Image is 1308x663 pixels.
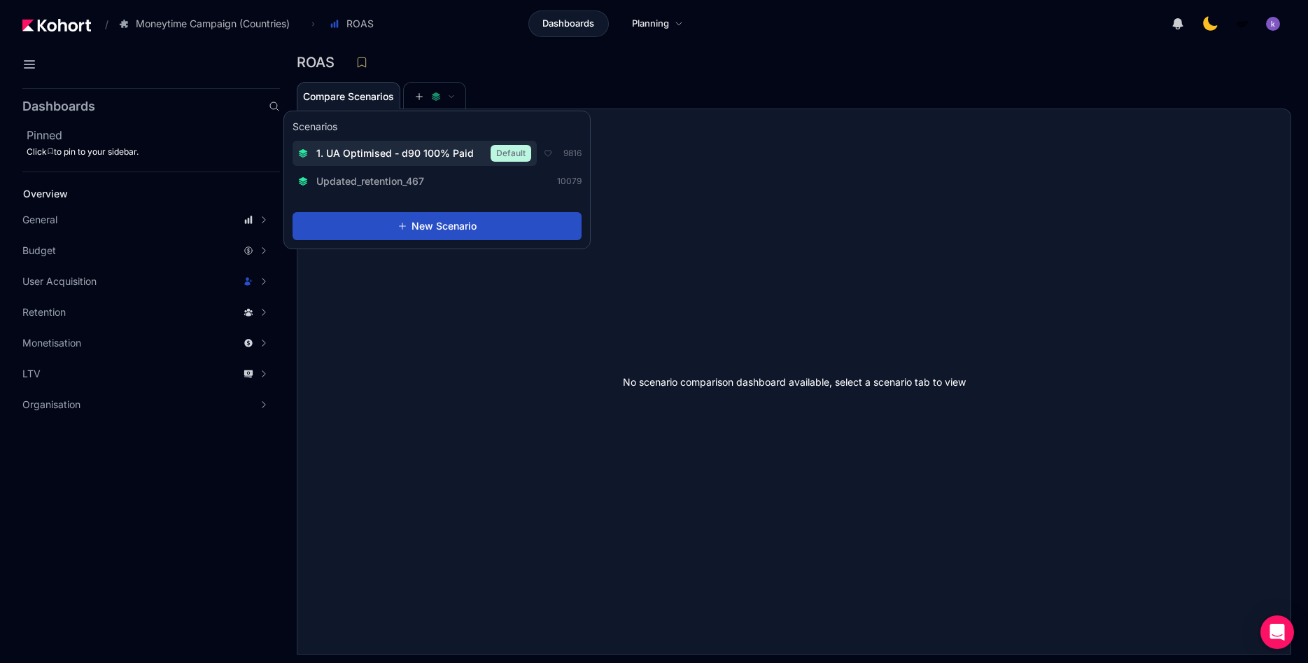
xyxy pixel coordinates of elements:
[309,18,318,29] span: ›
[22,398,80,412] span: Organisation
[27,127,280,144] h2: Pinned
[303,92,394,102] span: Compare Scenarios
[528,11,609,37] a: Dashboards
[563,148,582,159] span: 9816
[316,174,424,188] span: Updated_retention_467
[293,141,537,166] button: 1. UA Optimised - d90 100% PaidDefault
[136,17,290,31] span: Moneytime Campaign (Countries)
[22,19,91,32] img: Kohort logo
[293,170,438,193] button: Updated_retention_467
[22,367,41,381] span: LTV
[632,17,669,31] span: Planning
[1260,615,1294,649] div: Open Intercom Messenger
[297,55,343,69] h3: ROAS
[316,146,474,160] span: 1. UA Optimised - d90 100% Paid
[617,11,698,37] a: Planning
[22,336,81,350] span: Monetisation
[22,100,95,113] h2: Dashboards
[94,17,108,32] span: /
[22,244,56,258] span: Budget
[491,145,531,162] span: Default
[22,274,97,288] span: User Acquisition
[111,12,304,36] button: Moneytime Campaign (Countries)
[23,188,68,200] span: Overview
[27,146,280,158] div: Click to pin to your sidebar.
[22,305,66,319] span: Retention
[1235,17,1249,31] img: logo_MoneyTimeLogo_1_20250619094856634230.png
[293,120,337,137] h3: Scenarios
[18,183,256,204] a: Overview
[542,17,594,31] span: Dashboards
[22,213,57,227] span: General
[346,17,374,31] span: ROAS
[322,12,388,36] button: ROAS
[293,212,582,240] button: New Scenario
[412,219,477,233] span: New Scenario
[557,176,582,187] span: 10079
[297,109,1291,654] div: No scenario comparison dashboard available, select a scenario tab to view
